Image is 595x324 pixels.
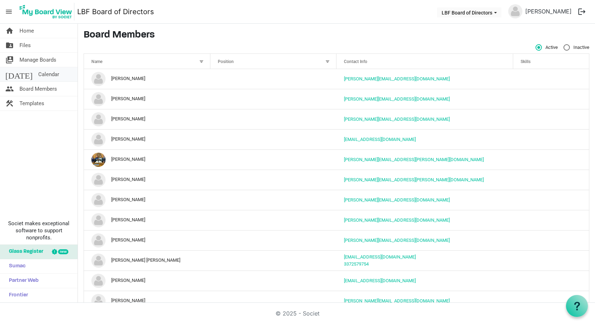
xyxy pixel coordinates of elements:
[91,59,102,64] span: Name
[344,157,484,162] a: [PERSON_NAME][EMAIL_ADDRESS][PERSON_NAME][DOMAIN_NAME]
[336,210,513,230] td: walters@lawbr.net is template cell column header Contact Info
[19,96,44,110] span: Templates
[38,67,59,81] span: Calendar
[513,170,589,190] td: is template cell column header Skills
[5,24,14,38] span: home
[210,89,337,109] td: column header Position
[210,230,337,250] td: column header Position
[5,245,43,259] span: Glass Register
[522,4,574,18] a: [PERSON_NAME]
[91,233,106,248] img: no-profile-picture.svg
[513,271,589,291] td: is template cell column header Skills
[210,271,337,291] td: column header Position
[5,288,28,302] span: Frontier
[344,116,450,122] a: [PERSON_NAME][EMAIL_ADDRESS][DOMAIN_NAME]
[218,59,234,64] span: Position
[19,24,34,38] span: Home
[344,76,450,81] a: [PERSON_NAME][EMAIL_ADDRESS][DOMAIN_NAME]
[84,89,210,109] td: Anthony Staines is template cell column header Name
[5,67,33,81] span: [DATE]
[344,278,416,283] a: [EMAIL_ADDRESS][DOMAIN_NAME]
[58,249,68,254] div: new
[5,259,25,273] span: Sumac
[513,230,589,250] td: is template cell column header Skills
[508,4,522,18] img: no-profile-picture.svg
[91,173,106,187] img: no-profile-picture.svg
[336,271,513,291] td: jcdavidson@aol.com is template cell column header Contact Info
[5,53,14,67] span: switch_account
[513,250,589,271] td: is template cell column header Skills
[344,261,369,267] a: 3372579754
[91,294,106,308] img: no-profile-picture.svg
[513,129,589,149] td: is template cell column header Skills
[336,129,513,149] td: cbourque@stmblaw.com is template cell column header Contact Info
[5,82,14,96] span: people
[91,213,106,227] img: no-profile-picture.svg
[574,4,589,19] button: logout
[521,59,531,64] span: Skills
[344,298,450,303] a: [PERSON_NAME][EMAIL_ADDRESS][DOMAIN_NAME]
[336,190,513,210] td: dennette@raisingthebar.org is template cell column header Contact Info
[84,129,210,149] td: Charles Bourque is template cell column header Name
[513,69,589,89] td: is template cell column header Skills
[2,5,16,18] span: menu
[17,3,74,21] img: My Board View Logo
[336,291,513,311] td: jonathan@johnsonfirmla.com is template cell column header Contact Info
[84,149,210,170] td: Christopher Hebert is template cell column header Name
[210,149,337,170] td: column header Position
[513,210,589,230] td: is template cell column header Skills
[535,44,558,51] span: Active
[91,193,106,207] img: no-profile-picture.svg
[84,69,210,89] td: Amanda Lucas is template cell column header Name
[210,69,337,89] td: column header Position
[210,109,337,129] td: column header Position
[5,38,14,52] span: folder_shared
[84,291,210,311] td: JONATHAN JOHNSON is template cell column header Name
[336,170,513,190] td: dave.ernest@hpmatty.com is template cell column header Contact Info
[91,92,106,106] img: no-profile-picture.svg
[513,89,589,109] td: is template cell column header Skills
[210,129,337,149] td: column header Position
[5,274,39,288] span: Partner Web
[19,38,31,52] span: Files
[91,254,106,268] img: no-profile-picture.svg
[17,3,77,21] a: My Board View Logo
[84,109,210,129] td: Camille Jackson is template cell column header Name
[210,190,337,210] td: column header Position
[344,59,367,64] span: Contact Info
[84,190,210,210] td: Dennette Young is template cell column header Name
[344,137,416,142] a: [EMAIL_ADDRESS][DOMAIN_NAME]
[437,7,501,17] button: LBF Board of Directors dropdownbutton
[563,44,589,51] span: Inactive
[19,82,57,96] span: Board Members
[91,132,106,147] img: no-profile-picture.svg
[84,271,210,291] td: John Davidson is template cell column header Name
[336,149,513,170] td: chris.hebert@la.gov is template cell column header Contact Info
[276,310,319,317] a: © 2025 - Societ
[3,220,74,241] span: Societ makes exceptional software to support nonprofits.
[91,153,106,167] img: _vVCKFUpXgo6kYECKgKuHLtcdYF7hi8-vrj8A8dZJTcreYjObwmBNrmq2aOAdVsoLOPkPBJuQh5Iv25Pbu9NyQ_thumb.png
[84,170,210,190] td: Dave Ernest is template cell column header Name
[336,250,513,271] td: jmatt@mattandallen.com3372579754 is template cell column header Contact Info
[344,238,450,243] a: [PERSON_NAME][EMAIL_ADDRESS][DOMAIN_NAME]
[336,109,513,129] td: camille_jackson@lawd.uscourts.gov is template cell column header Contact Info
[84,250,210,271] td: Jason Matt is template cell column header Name
[210,291,337,311] td: column header Position
[91,72,106,86] img: no-profile-picture.svg
[19,53,56,67] span: Manage Boards
[344,254,416,260] a: [EMAIL_ADDRESS][DOMAIN_NAME]
[210,170,337,190] td: column header Position
[513,291,589,311] td: is template cell column header Skills
[344,217,450,223] a: [PERSON_NAME][EMAIL_ADDRESS][DOMAIN_NAME]
[344,197,450,203] a: [PERSON_NAME][EMAIL_ADDRESS][DOMAIN_NAME]
[344,177,484,182] a: [PERSON_NAME][EMAIL_ADDRESS][PERSON_NAME][DOMAIN_NAME]
[336,89,513,109] td: tony@seklaw.com is template cell column header Contact Info
[344,96,450,102] a: [PERSON_NAME][EMAIL_ADDRESS][DOMAIN_NAME]
[210,250,337,271] td: column header Position
[336,230,513,250] td: jacie@raisingthebar.org is template cell column header Contact Info
[84,210,210,230] td: Edward Walters is template cell column header Name
[210,210,337,230] td: column header Position
[84,29,589,41] h3: Board Members
[513,149,589,170] td: is template cell column header Skills
[513,190,589,210] td: is template cell column header Skills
